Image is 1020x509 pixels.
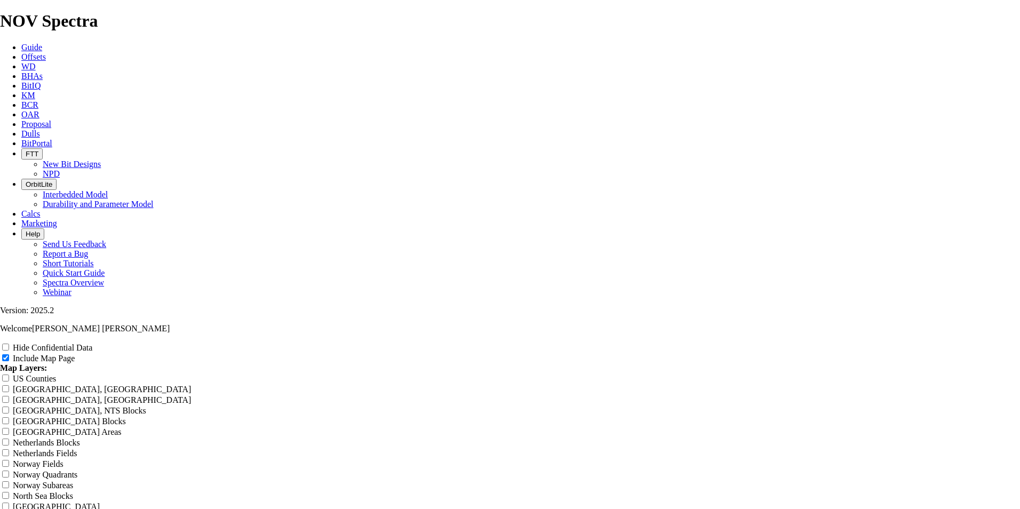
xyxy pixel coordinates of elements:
span: FTT [26,150,38,158]
label: [GEOGRAPHIC_DATA], [GEOGRAPHIC_DATA] [13,385,191,394]
a: NPD [43,169,60,178]
a: BCR [21,100,38,109]
button: Help [21,228,44,240]
a: BitPortal [21,139,52,148]
label: [GEOGRAPHIC_DATA], [GEOGRAPHIC_DATA] [13,395,191,404]
a: Proposal [21,120,51,129]
label: Norway Fields [13,459,63,468]
a: Report a Bug [43,249,88,258]
a: Guide [21,43,42,52]
label: [GEOGRAPHIC_DATA] Blocks [13,417,126,426]
label: Norway Subareas [13,481,73,490]
label: Netherlands Blocks [13,438,80,447]
label: [GEOGRAPHIC_DATA], NTS Blocks [13,406,146,415]
a: BitIQ [21,81,41,90]
label: Hide Confidential Data [13,343,92,352]
a: WD [21,62,36,71]
a: KM [21,91,35,100]
a: OAR [21,110,39,119]
a: Dulls [21,129,40,138]
label: [GEOGRAPHIC_DATA] Areas [13,427,122,436]
button: FTT [21,148,43,160]
label: Netherlands Fields [13,449,77,458]
a: Send Us Feedback [43,240,106,249]
a: Interbedded Model [43,190,108,199]
a: Offsets [21,52,46,61]
a: Webinar [43,288,71,297]
span: [PERSON_NAME] [PERSON_NAME] [32,324,170,333]
a: Short Tutorials [43,259,94,268]
a: Quick Start Guide [43,268,105,277]
label: Norway Quadrants [13,470,77,479]
a: Calcs [21,209,41,218]
a: Marketing [21,219,57,228]
label: US Counties [13,374,56,383]
a: Durability and Parameter Model [43,200,154,209]
a: Spectra Overview [43,278,104,287]
a: BHAs [21,71,43,81]
span: OrbitLite [26,180,52,188]
span: Help [26,230,40,238]
label: Include Map Page [13,354,75,363]
label: North Sea Blocks [13,491,73,500]
a: New Bit Designs [43,160,101,169]
button: OrbitLite [21,179,57,190]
